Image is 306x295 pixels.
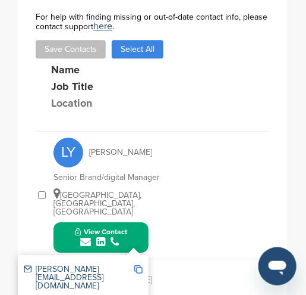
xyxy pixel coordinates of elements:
div: For help with finding missing or out-of-date contact info, please contact support . [36,13,269,31]
div: Job Title [51,81,229,92]
div: Senior Brand/digital Manager [53,173,232,182]
button: View Contact [61,219,141,255]
iframe: Button to launch messaging window [258,247,296,285]
a: here [93,20,112,32]
div: Location [51,98,140,108]
span: LY [53,138,83,167]
button: Select All [112,40,163,58]
div: Name [51,64,182,75]
span: View Contact [75,228,127,236]
img: Copy [134,265,143,274]
div: [PERSON_NAME][EMAIL_ADDRESS][DOMAIN_NAME] [24,265,134,290]
button: Save Contacts [36,40,106,58]
span: [PERSON_NAME] [89,148,152,157]
span: [GEOGRAPHIC_DATA], [GEOGRAPHIC_DATA], [GEOGRAPHIC_DATA] [53,190,141,217]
